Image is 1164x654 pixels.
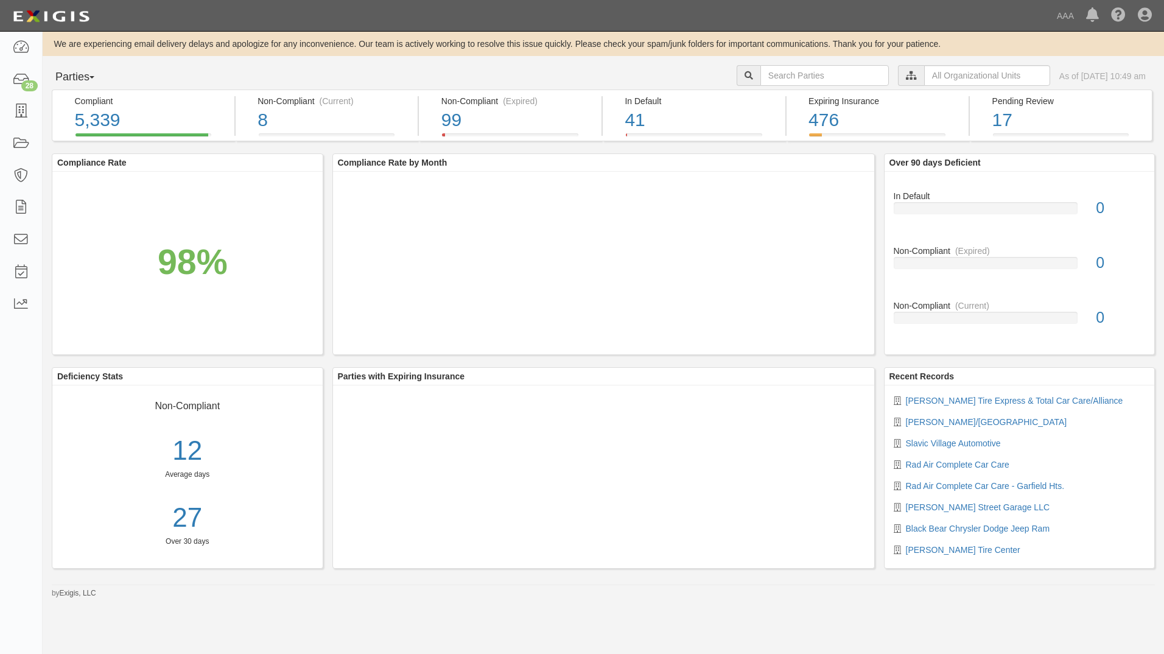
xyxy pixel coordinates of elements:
[906,460,1009,469] a: Rad Air Complete Car Care
[1087,252,1154,274] div: 0
[1051,4,1080,28] a: AAA
[338,158,447,167] b: Compliance Rate by Month
[52,65,143,90] button: Parties
[955,300,989,312] div: (Current)
[52,432,323,470] div: 12
[1087,197,1154,219] div: 0
[970,133,1152,143] a: Pending Review17
[43,38,1164,50] div: We are experiencing email delivery delays and apologize for any inconvenience. Our team is active...
[52,499,323,537] a: 27
[885,181,1155,202] div: In Default
[158,237,228,287] div: 98%
[760,65,889,86] input: Search Parties
[60,589,96,597] a: Exigis, LLC
[889,371,955,381] b: Recent Records
[258,95,408,107] div: Non-Compliant (Current)
[419,133,601,143] a: Non-Compliant(Expired)99
[258,107,408,133] div: 8
[625,107,776,133] div: 41
[808,107,959,133] div: 476
[894,181,1146,245] a: In Default0
[992,107,1143,133] div: 17
[236,133,418,143] a: Non-Compliant(Current)8
[603,133,785,143] a: In Default41
[906,438,1001,448] a: Slavic Village Automotive
[441,95,592,107] div: Non-Compliant (Expired)
[992,95,1143,107] div: Pending Review
[52,536,323,547] div: Over 30 days
[320,95,354,107] div: (Current)
[955,245,990,257] div: (Expired)
[906,417,1067,427] a: [PERSON_NAME]/[GEOGRAPHIC_DATA]
[924,65,1050,86] input: All Organizational Units
[503,95,538,107] div: (Expired)
[1087,307,1154,329] div: 0
[52,469,323,480] div: Average days
[889,158,981,167] b: Over 90 days Deficient
[625,95,776,107] div: In Default
[1111,9,1126,23] i: Help Center - Complianz
[906,545,1020,555] a: [PERSON_NAME] Tire Center
[906,481,1065,491] a: Rad Air Complete Car Care - Garfield Hts.
[74,107,225,133] div: 5,339
[52,133,234,143] a: Compliant5,339
[787,133,969,143] a: Expiring Insurance476
[74,95,225,107] div: Compliant
[885,245,1155,257] div: Non-Compliant
[885,300,1155,312] div: Non-Compliant
[441,107,592,133] div: 99
[1059,70,1146,82] div: As of [DATE] 10:49 am
[52,588,96,599] small: by
[9,5,93,27] img: logo-5460c22ac91f19d4615b14bd174203de0afe785f0fc80cf4dbbc73dc1793850b.png
[906,396,1123,406] a: [PERSON_NAME] Tire Express & Total Car Care/Alliance
[57,158,127,167] b: Compliance Rate
[21,80,38,91] div: 28
[894,245,1146,300] a: Non-Compliant(Expired)0
[61,395,314,413] div: Non-Compliant
[338,371,465,381] b: Parties with Expiring Insurance
[808,95,959,107] div: Expiring Insurance
[906,524,1050,533] a: Black Bear Chrysler Dodge Jeep Ram
[894,300,1146,336] a: Non-Compliant(Current)0
[906,502,1050,512] a: [PERSON_NAME] Street Garage LLC
[57,371,123,381] b: Deficiency Stats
